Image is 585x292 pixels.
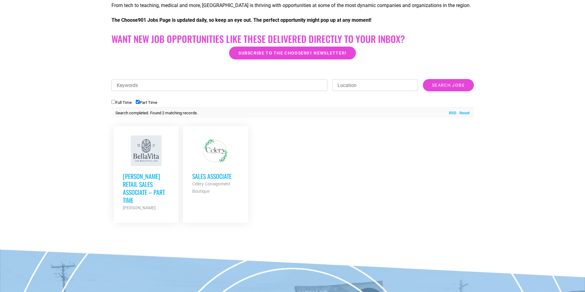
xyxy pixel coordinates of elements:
[136,100,140,104] input: Part Time
[183,126,248,204] a: Sales Associate Celery Consignment Boutique
[111,17,371,23] strong: The Choose901 Jobs Page is updated daily, so keep an eye out. The perfect opportunity might pop u...
[111,2,474,9] p: From tech to teaching, medical and more, [GEOGRAPHIC_DATA] is thriving with opportunities at some...
[115,111,198,115] span: Search completed. Found 2 matching records.
[111,100,115,104] input: Full Time
[123,172,170,204] h3: [PERSON_NAME] Retail Sales Associate – Part Time
[238,51,346,55] span: Subscribe to the Choose901 newsletter!
[229,47,356,59] a: Subscribe to the Choose901 newsletter!
[446,110,456,116] a: RSS
[332,79,418,91] input: Location
[114,126,179,221] a: [PERSON_NAME] Retail Sales Associate – Part Time [PERSON_NAME]
[456,110,470,116] a: Reset
[111,100,132,105] label: Full Time
[136,100,157,105] label: Part Time
[192,172,239,180] h3: Sales Associate
[192,181,230,194] strong: Celery Consignment Boutique
[423,79,474,91] input: Search Jobs
[123,205,156,210] strong: [PERSON_NAME]
[111,79,328,91] input: Keywords
[111,33,474,44] h2: Want New Job Opportunities like these Delivered Directly to your Inbox?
